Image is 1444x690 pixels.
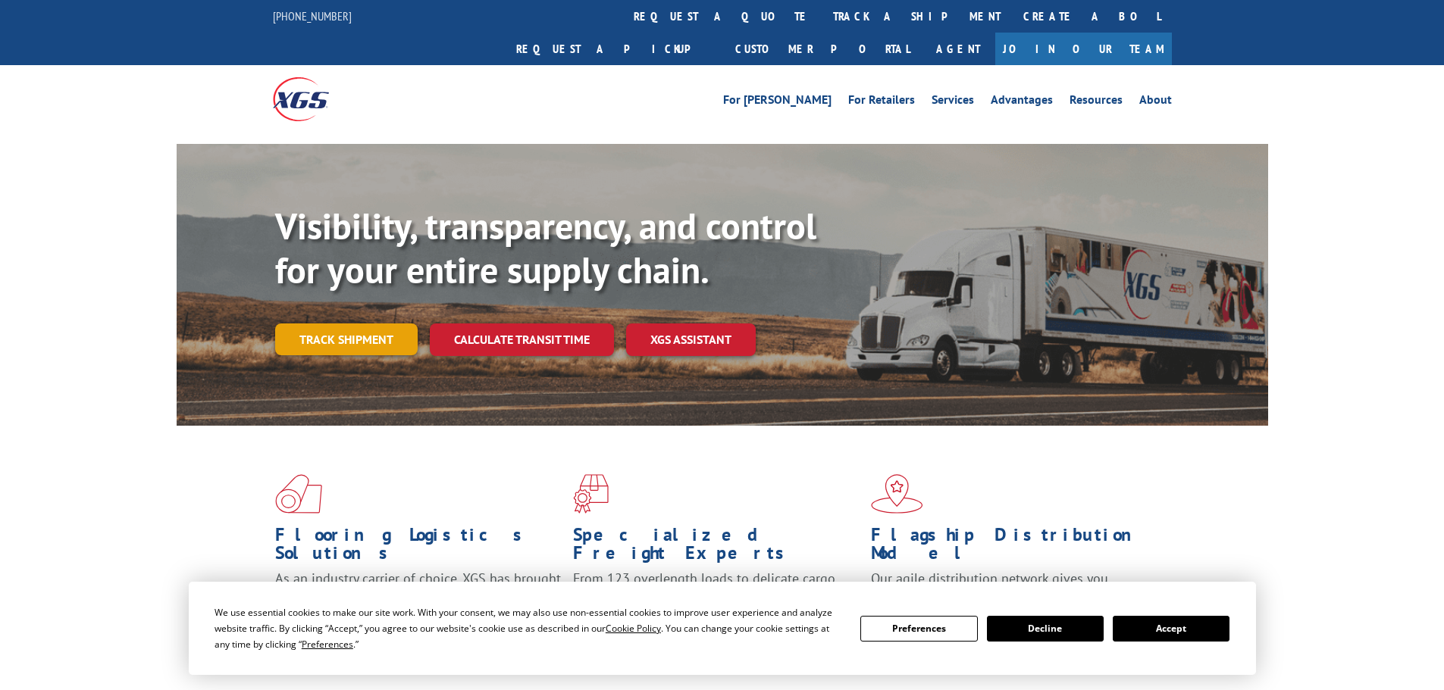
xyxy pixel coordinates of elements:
[275,570,561,623] span: As an industry carrier of choice, XGS has brought innovation and dedication to flooring logistics...
[275,202,816,293] b: Visibility, transparency, and control for your entire supply chain.
[606,622,661,635] span: Cookie Policy
[302,638,353,651] span: Preferences
[573,570,860,637] p: From 123 overlength loads to delicate cargo, our experienced staff knows the best way to move you...
[1113,616,1229,642] button: Accept
[723,94,832,111] a: For [PERSON_NAME]
[987,616,1104,642] button: Decline
[995,33,1172,65] a: Join Our Team
[724,33,921,65] a: Customer Portal
[991,94,1053,111] a: Advantages
[860,616,977,642] button: Preferences
[932,94,974,111] a: Services
[275,474,322,514] img: xgs-icon-total-supply-chain-intelligence-red
[275,323,418,355] a: Track shipment
[273,8,352,23] a: [PHONE_NUMBER]
[430,323,614,356] a: Calculate transit time
[626,323,756,356] a: XGS ASSISTANT
[921,33,995,65] a: Agent
[871,526,1157,570] h1: Flagship Distribution Model
[1070,94,1123,111] a: Resources
[189,582,1256,675] div: Cookie Consent Prompt
[848,94,915,111] a: For Retailers
[215,604,842,652] div: We use essential cookies to make our site work. With your consent, we may also use non-essential ...
[1139,94,1172,111] a: About
[505,33,724,65] a: Request a pickup
[871,474,923,514] img: xgs-icon-flagship-distribution-model-red
[573,526,860,570] h1: Specialized Freight Experts
[871,570,1150,605] span: Our agile distribution network gives you nationwide inventory management on demand.
[275,526,562,570] h1: Flooring Logistics Solutions
[573,474,609,514] img: xgs-icon-focused-on-flooring-red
